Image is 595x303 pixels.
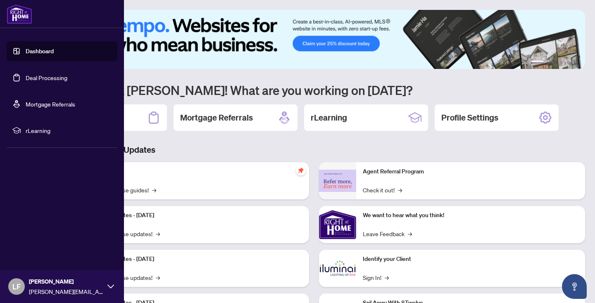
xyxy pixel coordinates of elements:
[560,61,564,64] button: 4
[87,255,302,264] p: Platform Updates - [DATE]
[87,211,302,220] p: Platform Updates - [DATE]
[319,170,356,192] img: Agent Referral Program
[26,100,75,108] a: Mortgage Referrals
[26,126,112,135] span: rLearning
[567,61,570,64] button: 5
[574,61,577,64] button: 6
[363,255,578,264] p: Identify your Client
[363,185,402,194] a: Check it out!→
[398,185,402,194] span: →
[562,274,587,299] button: Open asap
[531,61,544,64] button: 1
[152,185,156,194] span: →
[363,273,389,282] a: Sign In!→
[26,74,67,81] a: Deal Processing
[43,144,585,156] h3: Brokerage & Industry Updates
[554,61,557,64] button: 3
[441,112,498,123] h2: Profile Settings
[311,112,347,123] h2: rLearning
[156,273,160,282] span: →
[7,4,32,24] img: logo
[43,82,585,98] h1: Welcome back [PERSON_NAME]! What are you working on [DATE]?
[363,167,578,176] p: Agent Referral Program
[547,61,550,64] button: 2
[156,229,160,238] span: →
[408,229,412,238] span: →
[29,277,103,286] span: [PERSON_NAME]
[319,250,356,287] img: Identify your Client
[319,206,356,243] img: We want to hear what you think!
[43,10,585,69] img: Slide 0
[296,166,306,175] span: pushpin
[12,281,21,292] span: LF
[26,47,54,55] a: Dashboard
[385,273,389,282] span: →
[180,112,253,123] h2: Mortgage Referrals
[87,167,302,176] p: Self-Help
[29,287,103,296] span: [PERSON_NAME][EMAIL_ADDRESS][PERSON_NAME][DOMAIN_NAME]
[363,229,412,238] a: Leave Feedback→
[363,211,578,220] p: We want to hear what you think!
